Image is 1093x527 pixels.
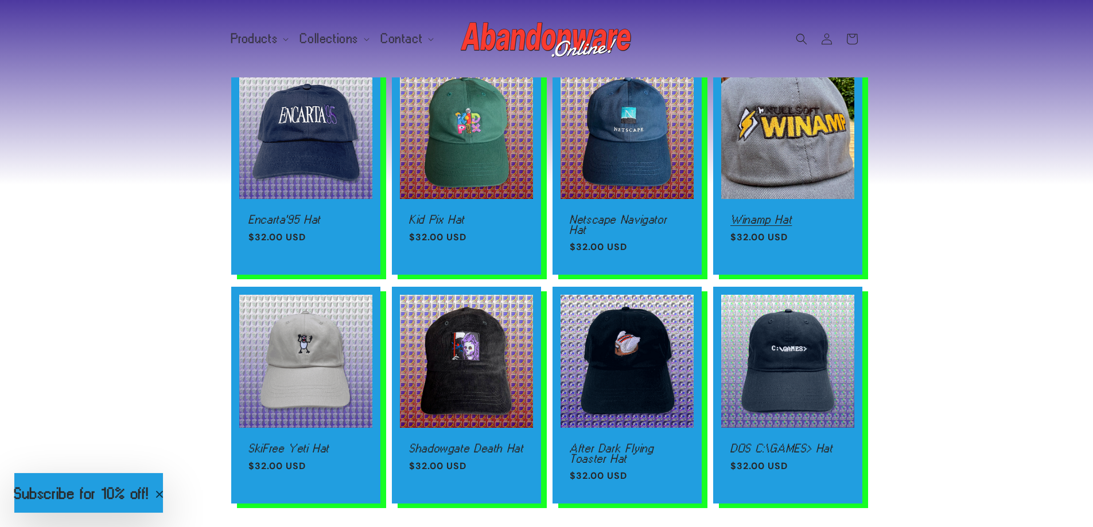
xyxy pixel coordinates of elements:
[730,443,845,454] a: DOS C:\GAMES> Hat
[409,214,524,225] a: Kid Pix Hat
[374,26,438,50] summary: Contact
[381,33,423,44] span: Contact
[570,214,684,235] a: Netscape Navigator Hat
[730,214,845,225] a: Winamp Hat
[248,443,363,454] a: SkiFree Yeti Hat
[224,26,294,50] summary: Products
[231,58,862,503] ul: Slider
[300,33,359,44] span: Collections
[789,26,814,52] summary: Search
[231,33,278,44] span: Products
[570,443,684,463] a: After Dark Flying Toaster Hat
[461,16,633,62] img: Abandonware
[293,26,374,50] summary: Collections
[409,443,524,454] a: Shadowgate Death Hat
[456,11,637,66] a: Abandonware
[248,214,363,225] a: Encarta'95 Hat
